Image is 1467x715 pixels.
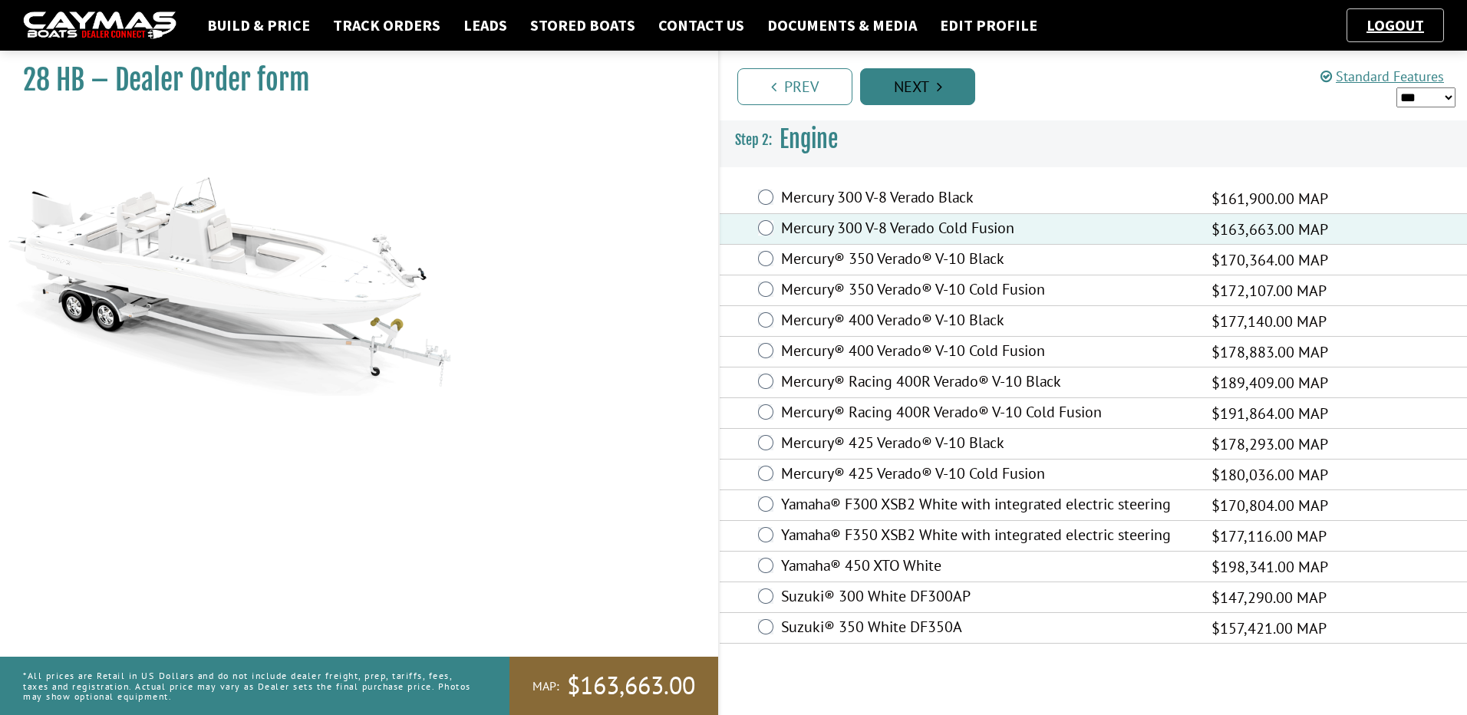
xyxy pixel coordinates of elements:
a: Prev [737,68,852,105]
label: Mercury® 350 Verado® V-10 Cold Fusion [781,280,1192,302]
label: Mercury® 425 Verado® V-10 Cold Fusion [781,464,1192,486]
label: Mercury® 350 Verado® V-10 Black [781,249,1192,272]
span: $180,036.00 MAP [1212,463,1328,486]
span: $161,900.00 MAP [1212,187,1328,210]
span: $177,140.00 MAP [1212,310,1327,333]
a: Leads [456,15,515,35]
h1: 28 HB – Dealer Order form [23,63,680,97]
span: $170,804.00 MAP [1212,494,1328,517]
span: $178,883.00 MAP [1212,341,1328,364]
span: $177,116.00 MAP [1212,525,1327,548]
a: Logout [1359,15,1432,35]
span: $147,290.00 MAP [1212,586,1327,609]
label: Suzuki® 300 White DF300AP [781,587,1192,609]
img: caymas-dealer-connect-2ed40d3bc7270c1d8d7ffb4b79bf05adc795679939227970def78ec6f6c03838.gif [23,12,176,40]
span: $157,421.00 MAP [1212,617,1327,640]
a: Next [860,68,975,105]
span: $163,663.00 [567,670,695,702]
a: Build & Price [199,15,318,35]
span: $172,107.00 MAP [1212,279,1327,302]
a: Track Orders [325,15,448,35]
label: Yamaha® 450 XTO White [781,556,1192,578]
label: Yamaha® F350 XSB2 White with integrated electric steering [781,526,1192,548]
label: Yamaha® F300 XSB2 White with integrated electric steering [781,495,1192,517]
ul: Pagination [733,66,1467,105]
span: $191,864.00 MAP [1212,402,1328,425]
label: Suzuki® 350 White DF350A [781,618,1192,640]
a: Standard Features [1320,68,1444,85]
label: Mercury® 425 Verado® V-10 Black [781,433,1192,456]
h3: Engine [720,111,1467,168]
a: Stored Boats [523,15,643,35]
a: MAP:$163,663.00 [509,657,718,715]
p: *All prices are Retail in US Dollars and do not include dealer freight, prep, tariffs, fees, taxe... [23,663,475,709]
span: $163,663.00 MAP [1212,218,1328,241]
a: Contact Us [651,15,752,35]
a: Edit Profile [932,15,1045,35]
label: Mercury® 400 Verado® V-10 Black [781,311,1192,333]
a: Documents & Media [760,15,925,35]
label: Mercury® Racing 400R Verado® V-10 Black [781,372,1192,394]
span: $170,364.00 MAP [1212,249,1328,272]
label: Mercury® Racing 400R Verado® V-10 Cold Fusion [781,403,1192,425]
span: MAP: [532,678,559,694]
label: Mercury 300 V-8 Verado Cold Fusion [781,219,1192,241]
span: $198,341.00 MAP [1212,555,1328,578]
label: Mercury 300 V-8 Verado Black [781,188,1192,210]
span: $189,409.00 MAP [1212,371,1328,394]
label: Mercury® 400 Verado® V-10 Cold Fusion [781,341,1192,364]
span: $178,293.00 MAP [1212,433,1328,456]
